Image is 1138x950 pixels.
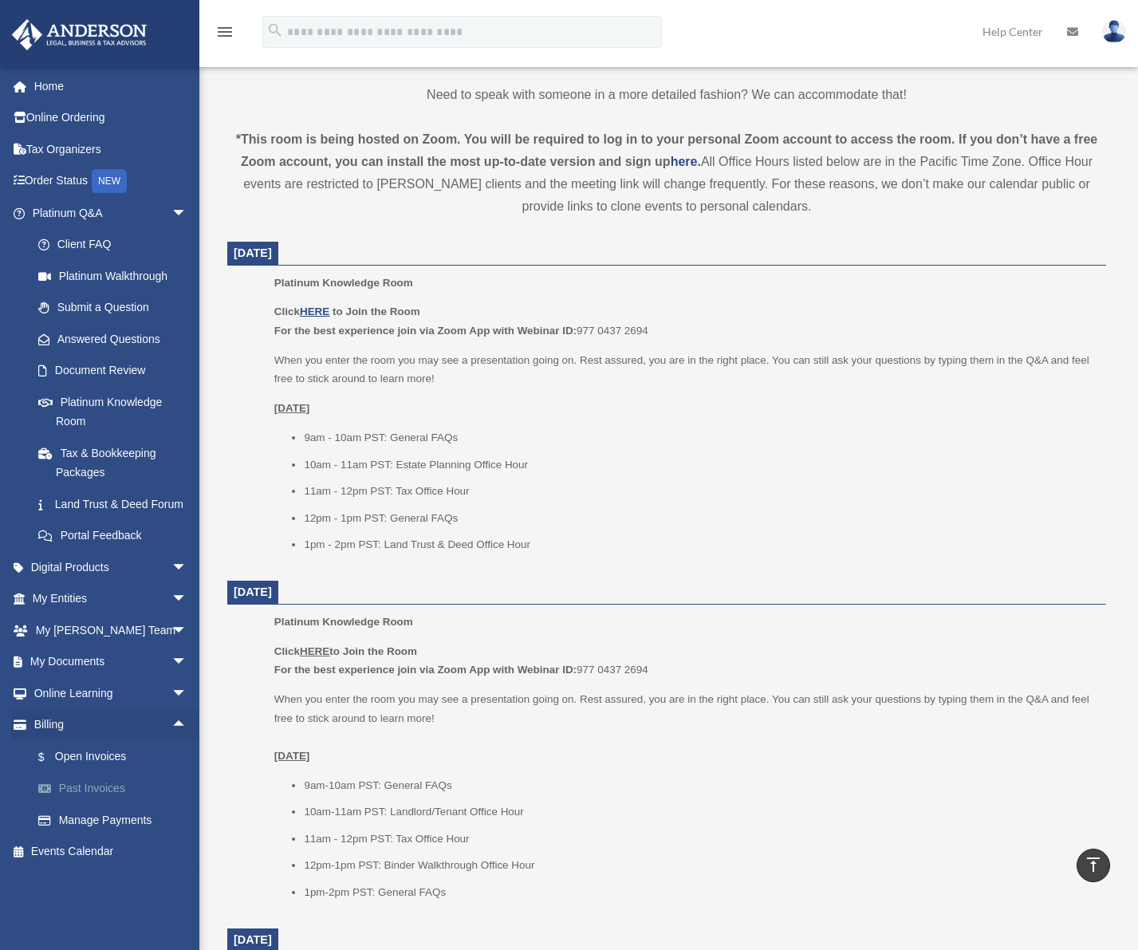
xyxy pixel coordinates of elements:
img: Anderson Advisors Platinum Portal [7,19,152,50]
b: For the best experience join via Zoom App with Webinar ID: [274,325,577,337]
b: For the best experience join via Zoom App with Webinar ID: [274,664,577,676]
u: [DATE] [274,402,310,414]
a: Home [11,70,211,102]
a: Online Ordering [11,102,211,134]
div: All Office Hours listed below are in the Pacific Time Zone. Office Hour events are restricted to ... [227,128,1106,218]
span: arrow_drop_up [171,709,203,742]
a: Submit a Question [22,292,211,324]
span: [DATE] [234,933,272,946]
a: vertical_align_top [1077,849,1110,882]
a: $Open Invoices [22,740,211,773]
span: arrow_drop_down [171,197,203,230]
a: HERE [300,305,329,317]
span: $ [47,747,55,767]
span: [DATE] [234,585,272,598]
li: 1pm - 2pm PST: Land Trust & Deed Office Hour [304,535,1095,554]
u: HERE [300,645,329,657]
a: Past Invoices [22,773,211,805]
li: 12pm - 1pm PST: General FAQs [304,509,1095,528]
a: Manage Payments [22,804,211,836]
a: Answered Questions [22,323,211,355]
a: menu [215,28,234,41]
a: Platinum Q&Aarrow_drop_down [11,197,211,229]
span: arrow_drop_down [171,614,203,647]
b: Click [274,305,333,317]
strong: . [697,155,700,168]
li: 11am - 12pm PST: Tax Office Hour [304,830,1095,849]
i: menu [215,22,234,41]
a: Document Review [22,355,211,387]
li: 9am-10am PST: General FAQs [304,776,1095,795]
a: Tax & Bookkeeping Packages [22,437,211,488]
a: My Entitiesarrow_drop_down [11,583,211,615]
a: here [671,155,698,168]
a: Portal Feedback [22,520,211,552]
span: arrow_drop_down [171,583,203,616]
a: Online Learningarrow_drop_down [11,677,211,709]
span: arrow_drop_down [171,551,203,584]
a: Billingarrow_drop_up [11,709,211,741]
a: My Documentsarrow_drop_down [11,646,211,678]
i: vertical_align_top [1084,855,1103,874]
p: When you enter the room you may see a presentation going on. Rest assured, you are in the right p... [274,351,1095,388]
li: 10am - 11am PST: Estate Planning Office Hour [304,455,1095,475]
li: 10am-11am PST: Landlord/Tenant Office Hour [304,802,1095,822]
p: 977 0437 2694 [274,302,1095,340]
a: Digital Productsarrow_drop_down [11,551,211,583]
i: search [266,22,284,39]
li: 1pm-2pm PST: General FAQs [304,883,1095,902]
strong: *This room is being hosted on Zoom. You will be required to log in to your personal Zoom account ... [236,132,1097,168]
p: 977 0437 2694 [274,642,1095,680]
div: NEW [92,169,127,193]
b: Click to Join the Room [274,645,417,657]
span: arrow_drop_down [171,646,203,679]
a: My [PERSON_NAME] Teamarrow_drop_down [11,614,211,646]
img: User Pic [1102,20,1126,43]
a: Tax Organizers [11,133,211,165]
p: Need to speak with someone in a more detailed fashion? We can accommodate that! [227,84,1106,106]
b: to Join the Room [333,305,420,317]
a: Platinum Walkthrough [22,260,211,292]
a: Platinum Knowledge Room [22,386,203,437]
li: 9am - 10am PST: General FAQs [304,428,1095,447]
a: Land Trust & Deed Forum [22,488,211,520]
a: Events Calendar [11,836,211,868]
span: Platinum Knowledge Room [274,277,413,289]
span: arrow_drop_down [171,677,203,710]
a: Client FAQ [22,229,211,261]
u: [DATE] [274,750,310,762]
span: Platinum Knowledge Room [274,616,413,628]
li: 11am - 12pm PST: Tax Office Hour [304,482,1095,501]
span: [DATE] [234,246,272,259]
a: Order StatusNEW [11,165,211,198]
li: 12pm-1pm PST: Binder Walkthrough Office Hour [304,856,1095,875]
p: When you enter the room you may see a presentation going on. Rest assured, you are in the right p... [274,690,1095,765]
